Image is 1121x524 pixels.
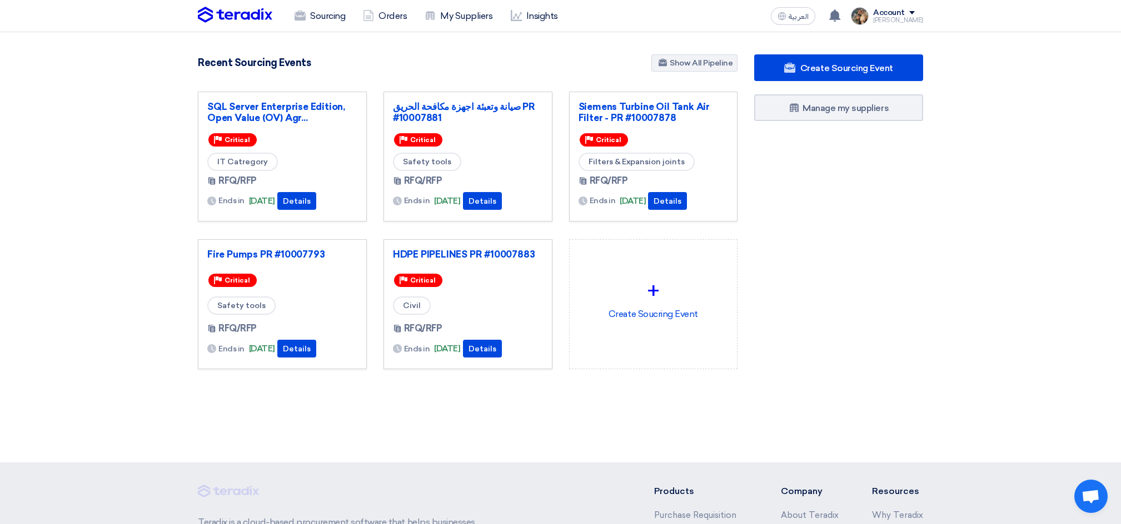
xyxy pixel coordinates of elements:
[393,296,431,315] span: Civil
[579,153,695,171] span: Filters & Expansion joints
[579,249,729,346] div: Create Soucring Event
[463,192,502,210] button: Details
[207,101,357,123] a: SQL Server Enterprise Edition, Open Value (OV) Agr...
[648,192,687,210] button: Details
[654,485,748,498] li: Products
[404,322,442,335] span: RFQ/RFP
[590,195,616,206] span: Ends in
[225,136,250,144] span: Critical
[249,195,275,208] span: [DATE]
[218,322,257,335] span: RFQ/RFP
[771,7,815,25] button: العربية
[781,485,839,498] li: Company
[651,54,738,72] a: Show All Pipeline
[434,195,460,208] span: [DATE]
[218,343,245,355] span: Ends in
[393,153,461,171] span: Safety tools
[225,276,250,284] span: Critical
[590,174,628,188] span: RFQ/RFP
[286,4,354,28] a: Sourcing
[404,174,442,188] span: RFQ/RFP
[218,195,245,206] span: Ends in
[1074,480,1108,513] div: Open chat
[434,342,460,355] span: [DATE]
[354,4,416,28] a: Orders
[410,136,436,144] span: Critical
[198,7,272,23] img: Teradix logo
[851,7,869,25] img: file_1710751448746.jpg
[218,174,257,188] span: RFQ/RFP
[579,274,729,308] div: +
[654,510,736,520] a: Purchase Requisition
[198,57,311,69] h4: Recent Sourcing Events
[620,195,646,208] span: [DATE]
[873,8,905,18] div: Account
[781,510,839,520] a: About Teradix
[207,249,357,260] a: Fire Pumps PR #10007793
[277,192,316,210] button: Details
[754,94,923,121] a: Manage my suppliers
[579,101,729,123] a: Siemens Turbine Oil Tank Air Filter - PR #10007878
[404,343,430,355] span: Ends in
[416,4,501,28] a: My Suppliers
[410,276,436,284] span: Critical
[207,296,276,315] span: Safety tools
[277,340,316,357] button: Details
[596,136,621,144] span: Critical
[789,13,809,21] span: العربية
[800,63,893,73] span: Create Sourcing Event
[249,342,275,355] span: [DATE]
[393,249,543,260] a: HDPE PIPELINES PR #10007883
[404,195,430,206] span: Ends in
[207,153,278,171] span: IT Catregory
[393,101,543,123] a: صيانة وتعبئة اجهزة مكافحة الحريق PR #10007881
[872,510,923,520] a: Why Teradix
[502,4,567,28] a: Insights
[463,340,502,357] button: Details
[873,17,923,23] div: [PERSON_NAME]
[872,485,923,498] li: Resources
